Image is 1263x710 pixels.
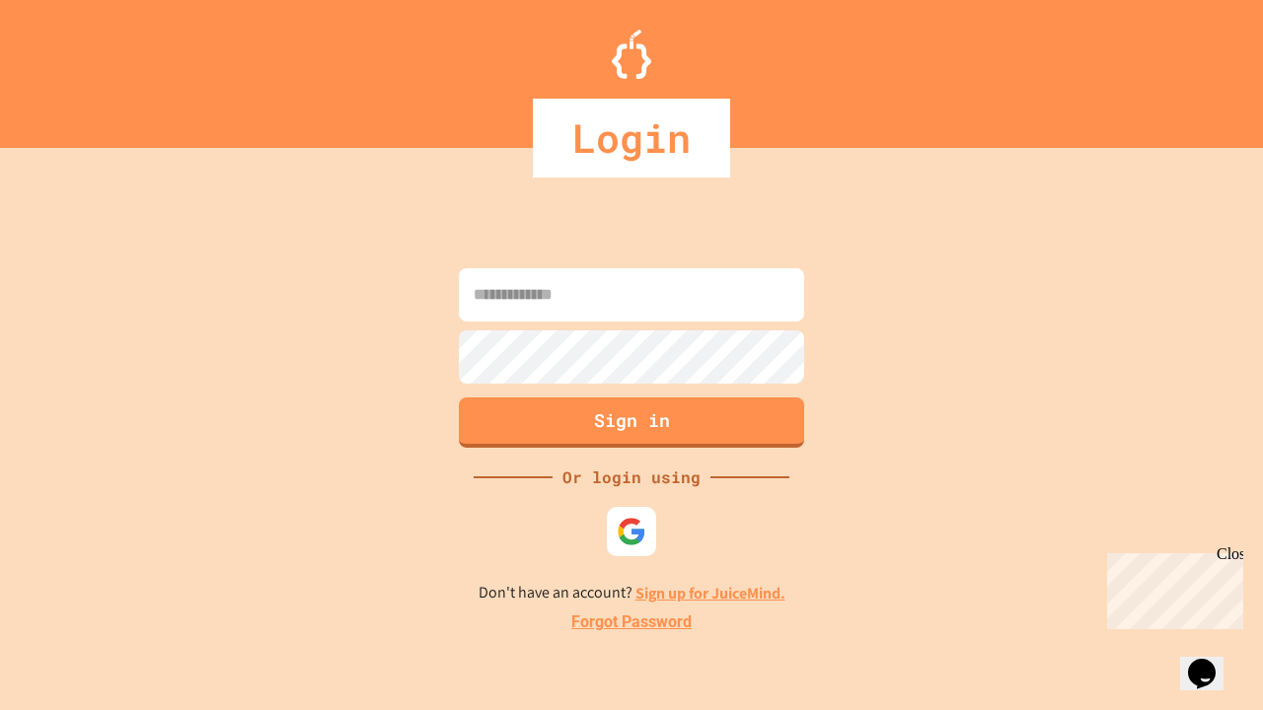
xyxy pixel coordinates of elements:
div: Or login using [553,465,710,489]
iframe: chat widget [1099,545,1243,629]
img: google-icon.svg [617,517,646,546]
img: Logo.svg [612,30,651,79]
button: Sign in [459,397,804,448]
p: Don't have an account? [479,581,785,605]
div: Chat with us now!Close [8,8,136,125]
a: Sign up for JuiceMind. [635,583,785,603]
a: Forgot Password [571,610,692,634]
div: Login [533,99,730,177]
iframe: chat widget [1180,631,1243,690]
